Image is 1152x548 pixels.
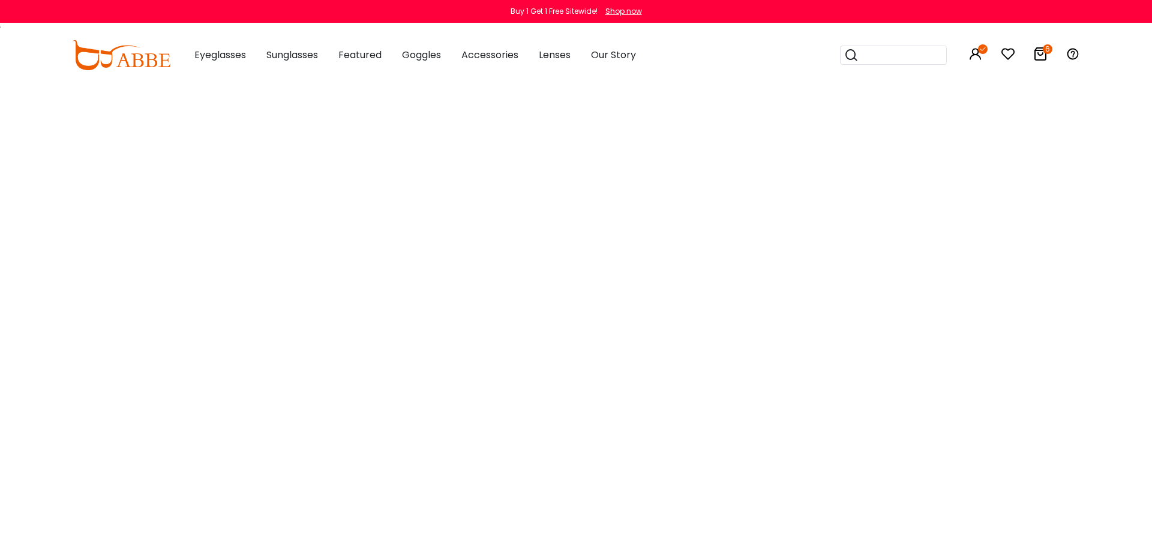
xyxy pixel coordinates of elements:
[461,48,518,62] span: Accessories
[338,48,382,62] span: Featured
[194,48,246,62] span: Eyeglasses
[605,6,642,17] div: Shop now
[591,48,636,62] span: Our Story
[599,6,642,16] a: Shop now
[511,6,598,17] div: Buy 1 Get 1 Free Sitewide!
[402,48,441,62] span: Goggles
[1043,44,1052,54] i: 6
[266,48,318,62] span: Sunglasses
[1033,49,1048,63] a: 6
[539,48,571,62] span: Lenses
[72,40,170,70] img: abbeglasses.com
